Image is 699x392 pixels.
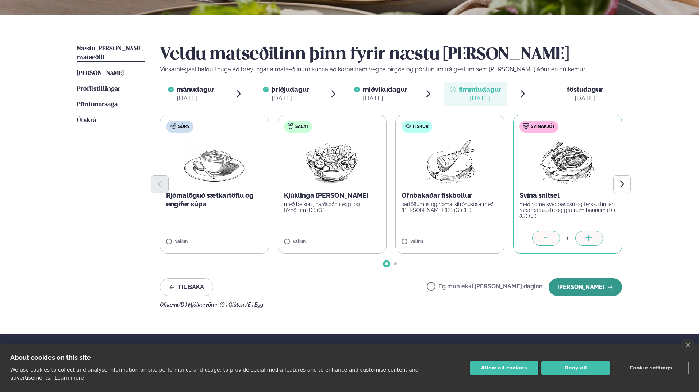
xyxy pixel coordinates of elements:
[77,70,124,76] span: [PERSON_NAME]
[413,124,429,130] span: Fiskur
[177,85,214,93] span: mánudagur
[272,85,309,93] span: þriðjudagur
[402,191,498,200] p: Ofnbakaðar fiskbollur
[160,65,622,74] p: Vinsamlegast hafðu í huga að breytingar á matseðlinum kunna að koma fram vegna birgða og pöntunum...
[402,201,498,213] p: kartöflumús og rjóma-sítrónusósa með [PERSON_NAME] (D ) (G ) (E )
[567,85,603,93] span: föstudagur
[178,124,189,130] span: Súpa
[179,302,220,308] span: (D ) Mjólkurvörur ,
[385,262,388,265] span: Go to slide 1
[519,201,616,219] p: með rjóma sveppasósu og fersku timjan, rabarbarasultu og grænum baunum (D ) (G ) (E )
[418,138,482,185] img: Fish.png
[549,278,622,296] button: [PERSON_NAME]
[613,175,631,193] button: Next slide
[560,234,575,243] div: 1
[170,123,176,129] img: soup.svg
[288,123,293,129] img: salad.svg
[10,354,91,361] strong: About cookies on this site
[77,102,118,108] span: Pöntunarsaga
[77,86,120,92] span: Prófílstillingar
[77,117,96,123] span: Útskrá
[295,124,308,130] span: Salat
[300,138,364,185] img: Salad.png
[394,262,397,265] span: Go to slide 2
[272,94,309,103] div: [DATE]
[284,201,381,213] p: með beikoni, harðsoðnu eggi og tómötum (D ) (G )
[151,175,169,193] button: Previous slide
[77,69,124,78] a: [PERSON_NAME]
[182,138,246,185] img: Soup.png
[459,85,501,93] span: fimmtudagur
[284,191,381,200] p: Kjúklinga [PERSON_NAME]
[531,124,555,130] span: Svínakjöt
[177,94,214,103] div: [DATE]
[613,361,689,375] button: Cookie settings
[77,46,143,61] span: Næstu [PERSON_NAME] matseðill
[535,138,600,185] img: Pork-Meat.png
[567,94,603,103] div: [DATE]
[470,361,538,375] button: Allow all cookies
[246,302,263,308] span: (E ) Egg
[405,123,411,129] img: fish.svg
[160,278,213,296] button: Til baka
[519,191,616,200] p: Svína snitsel
[166,191,263,209] p: Rjómalöguð sætkartöflu og engifer súpa
[55,375,84,381] a: Learn more
[77,45,145,62] a: Næstu [PERSON_NAME] matseðill
[220,302,246,308] span: (G ) Glúten ,
[10,367,419,381] p: We use cookies to collect and analyse information on site performance and usage, to provide socia...
[682,339,694,351] a: close
[77,85,120,94] a: Prófílstillingar
[459,94,501,103] div: [DATE]
[77,100,118,109] a: Pöntunarsaga
[160,302,622,308] div: Ofnæmi:
[363,85,407,93] span: miðvikudagur
[77,116,96,125] a: Útskrá
[523,123,529,129] img: pork.svg
[363,94,407,103] div: [DATE]
[541,361,610,375] button: Deny all
[160,45,622,65] h2: Veldu matseðilinn þinn fyrir næstu [PERSON_NAME]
